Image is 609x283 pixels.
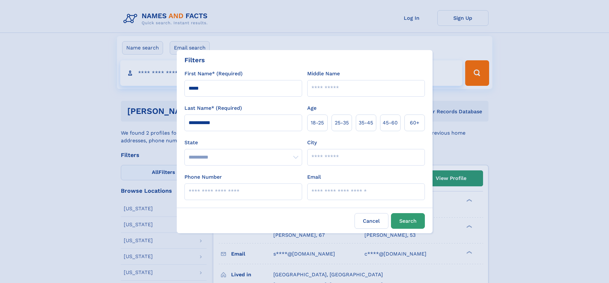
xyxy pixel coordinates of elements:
[307,139,317,146] label: City
[307,104,316,112] label: Age
[383,119,398,127] span: 45‑60
[184,104,242,112] label: Last Name* (Required)
[184,139,302,146] label: State
[184,55,205,65] div: Filters
[307,173,321,181] label: Email
[335,119,349,127] span: 25‑35
[410,119,419,127] span: 60+
[391,213,425,229] button: Search
[355,213,388,229] label: Cancel
[307,70,340,78] label: Middle Name
[359,119,373,127] span: 35‑45
[311,119,324,127] span: 18‑25
[184,173,222,181] label: Phone Number
[184,70,243,78] label: First Name* (Required)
